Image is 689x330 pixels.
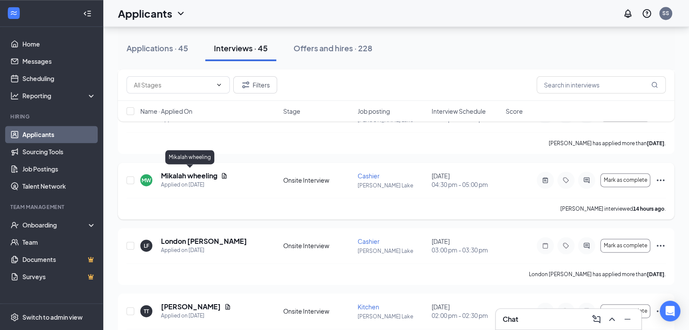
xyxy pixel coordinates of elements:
div: [DATE] [432,171,501,189]
div: Onsite Interview [283,307,352,315]
a: Applicants [22,126,96,143]
svg: Analysis [10,91,19,100]
svg: QuestionInfo [642,8,652,19]
h3: Chat [503,314,518,324]
div: [DATE] [432,302,501,320]
span: Cashier [358,172,380,180]
button: Mark as complete [600,173,650,187]
input: All Stages [134,80,212,90]
svg: ChevronDown [176,8,186,19]
svg: Collapse [83,9,92,18]
div: Open Intercom Messenger [660,301,680,321]
button: Mark as complete [600,239,650,252]
svg: Ellipses [655,240,666,251]
button: Minimize [621,312,634,326]
p: [PERSON_NAME] has applied more than . [549,140,666,147]
span: Interview Schedule [432,107,486,115]
div: [DATE] [432,237,501,254]
span: Mark as complete [603,177,647,183]
svg: Notifications [623,8,633,19]
span: 04:30 pm - 05:00 pm [432,180,501,189]
p: [PERSON_NAME] Lake [358,182,426,189]
div: Onboarding [22,221,89,229]
svg: MagnifyingGlass [651,81,658,88]
b: 14 hours ago [633,205,664,212]
div: TT [144,308,149,315]
a: Home [22,35,96,53]
div: SS [662,9,669,17]
a: Sourcing Tools [22,143,96,160]
div: Onsite Interview [283,176,352,184]
h5: [PERSON_NAME] [161,302,221,311]
svg: ActiveChat [581,177,592,184]
svg: Note [540,308,550,314]
h5: Mikalah wheeling [161,171,217,181]
h1: Applicants [118,6,172,21]
button: Mark as complete [600,304,650,318]
p: [PERSON_NAME] Lake [358,313,426,320]
svg: Tag [561,308,571,314]
span: Kitchen [358,303,379,311]
b: [DATE] [647,140,664,146]
svg: UserCheck [10,221,19,229]
div: Team Management [10,203,94,211]
div: Reporting [22,91,96,100]
svg: Ellipses [655,175,666,185]
svg: Document [224,303,231,310]
button: Filter Filters [233,76,277,93]
h5: London [PERSON_NAME] [161,237,247,246]
div: Applications · 45 [127,43,188,53]
svg: Document [221,172,228,179]
a: SurveysCrown [22,268,96,285]
div: Applied on [DATE] [161,311,231,320]
svg: ChevronUp [607,314,617,324]
svg: WorkstreamLogo [9,9,18,17]
svg: ActiveNote [540,177,550,184]
div: MW [142,177,151,184]
svg: Ellipses [655,306,666,316]
b: [DATE] [647,271,664,277]
p: [PERSON_NAME] Lake [358,247,426,255]
a: Team [22,233,96,251]
p: [PERSON_NAME] interviewed . [560,205,666,212]
svg: Tag [561,177,571,184]
span: 02:00 pm - 02:30 pm [432,311,501,320]
a: DocumentsCrown [22,251,96,268]
button: ChevronUp [605,312,619,326]
div: Interviews · 45 [214,43,268,53]
a: Messages [22,53,96,70]
span: Job posting [357,107,389,115]
svg: ChevronDown [216,81,222,88]
span: Score [506,107,523,115]
span: Stage [283,107,300,115]
a: Job Postings [22,160,96,177]
svg: ActiveChat [581,308,592,314]
div: Onsite Interview [283,241,352,250]
span: Mark as complete [603,243,647,249]
svg: Minimize [622,314,633,324]
div: LF [144,242,149,249]
div: Offers and hires · 228 [294,43,372,53]
p: London [PERSON_NAME] has applied more than . [529,271,666,278]
svg: ActiveChat [581,242,592,249]
div: Applied on [DATE] [161,181,228,189]
svg: ComposeMessage [591,314,602,324]
span: 03:00 pm - 03:30 pm [432,246,501,254]
svg: Settings [10,313,19,321]
svg: Filter [241,80,251,90]
span: Name · Applied On [140,107,192,115]
div: Switch to admin view [22,313,83,321]
svg: Tag [561,242,571,249]
a: Talent Network [22,177,96,195]
div: Applied on [DATE] [161,246,247,255]
svg: Note [540,242,550,249]
div: Hiring [10,113,94,120]
span: Cashier [358,237,380,245]
button: ComposeMessage [590,312,603,326]
a: Scheduling [22,70,96,87]
div: Mikalah wheeling [165,150,214,164]
input: Search in interviews [537,76,666,93]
